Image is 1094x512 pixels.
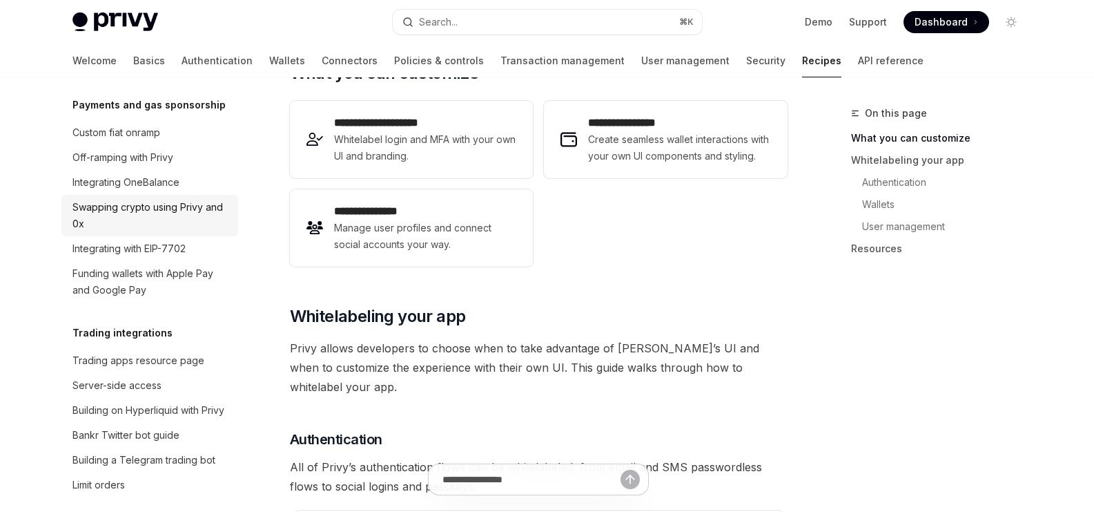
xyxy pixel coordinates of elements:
a: Dashboard [903,11,989,33]
div: Swapping crypto using Privy and 0x [72,199,230,232]
span: ⌘ K [679,17,694,28]
a: **** **** **** *Create seamless wallet interactions with your own UI components and styling. [544,101,787,178]
a: **** **** *****Manage user profiles and connect social accounts your way. [290,189,533,267]
img: light logo [72,12,158,32]
a: Connectors [322,44,378,77]
div: Custom fiat onramp [72,124,160,141]
a: Transaction management [500,44,625,77]
a: Support [849,15,887,29]
span: Manage user profiles and connect social accounts your way. [334,220,516,253]
span: Dashboard [915,15,968,29]
a: Swapping crypto using Privy and 0x [61,195,238,236]
a: Authentication [851,171,1033,193]
button: Toggle dark mode [1000,11,1022,33]
a: API reference [858,44,924,77]
a: Wallets [269,44,305,77]
a: Integrating OneBalance [61,170,238,195]
a: Funding wallets with Apple Pay and Google Pay [61,261,238,303]
a: Whitelabeling your app [851,149,1033,171]
div: Funding wallets with Apple Pay and Google Pay [72,265,230,298]
span: On this page [865,105,927,122]
a: Policies & controls [394,44,484,77]
a: Off-ramping with Privy [61,145,238,170]
a: Resources [851,238,1033,260]
a: Recipes [802,44,841,77]
a: Welcome [72,44,117,77]
a: Basics [133,44,165,77]
span: Whitelabeling your app [290,305,466,328]
div: Integrating OneBalance [72,174,179,191]
a: User management [851,216,1033,238]
a: Demo [805,15,832,29]
a: What you can customize [851,127,1033,149]
div: Integrating with EIP-7702 [72,240,186,257]
a: Custom fiat onramp [61,120,238,145]
div: Off-ramping with Privy [72,149,173,166]
a: Security [746,44,785,77]
h5: Payments and gas sponsorship [72,97,226,113]
button: Open search [393,10,702,35]
div: Search... [419,14,458,30]
span: Whitelabel login and MFA with your own UI and branding. [334,131,516,164]
span: Create seamless wallet interactions with your own UI components and styling. [588,131,770,164]
a: Integrating with EIP-7702 [61,236,238,261]
a: Wallets [851,193,1033,216]
a: User management [641,44,730,77]
a: Authentication [182,44,253,77]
